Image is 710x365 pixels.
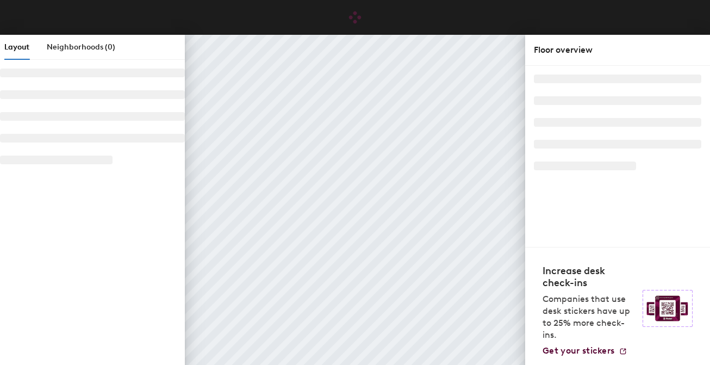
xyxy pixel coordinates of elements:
[543,265,636,289] h4: Increase desk check-ins
[534,44,701,57] div: Floor overview
[543,345,614,356] span: Get your stickers
[643,290,693,327] img: Sticker logo
[543,293,636,341] p: Companies that use desk stickers have up to 25% more check-ins.
[4,42,29,52] span: Layout
[47,42,115,52] span: Neighborhoods (0)
[543,345,627,356] a: Get your stickers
